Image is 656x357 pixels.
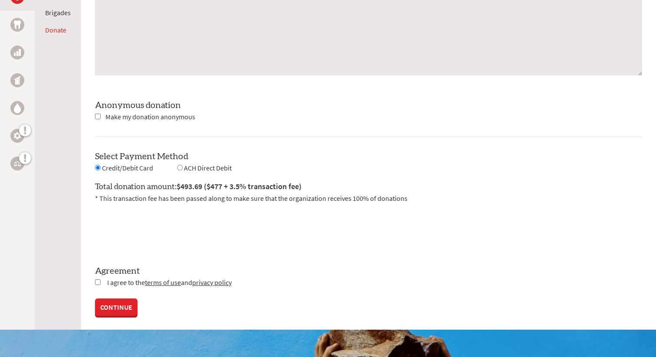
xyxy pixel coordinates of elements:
[95,265,642,277] label: Agreement
[95,152,188,161] label: Select Payment Method
[95,101,181,110] label: Anonymous donation
[95,193,642,203] p: * This transaction fee has been passed along to make sure that the organization receives 100% of ...
[14,132,21,139] img: Engineering
[45,7,71,18] li: Brigades
[10,18,24,32] a: Dental
[95,180,302,193] label: Total donation amount:
[192,278,232,287] a: privacy policy
[10,46,24,59] a: Business
[45,26,66,34] a: Donate
[107,278,232,287] span: I agree to the and
[177,181,302,191] span: $493.69 ($477 + 3.5% transaction fee)
[102,164,153,172] span: Credit/Debit Card
[10,129,24,143] a: Engineering
[10,101,24,115] a: Water
[14,76,21,85] img: Public Health
[145,278,181,287] a: terms of use
[10,73,24,87] a: Public Health
[14,161,21,166] img: Legal Empowerment
[95,298,138,316] a: CONTINUE
[105,112,195,121] span: Make my donation anonymous
[45,8,71,17] a: Brigades
[10,157,24,170] a: Legal Empowerment
[14,20,21,29] img: Dental
[184,164,232,172] span: ACH Direct Debit
[14,49,21,56] img: Business
[45,25,71,35] li: Donate
[14,103,21,113] img: Water
[95,214,227,248] iframe: reCAPTCHA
